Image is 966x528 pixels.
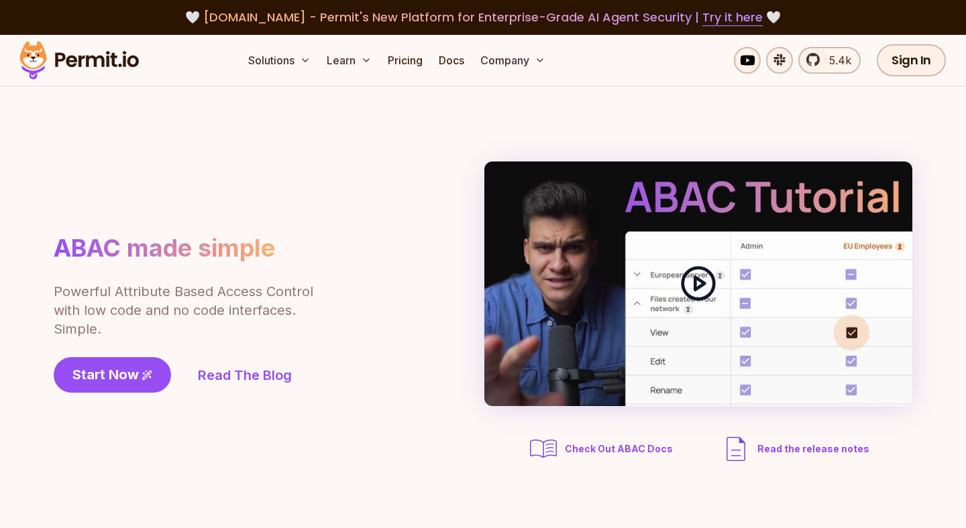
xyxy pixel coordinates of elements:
[54,282,315,338] p: Powerful Attribute Based Access Control with low code and no code interfaces. Simple.
[565,442,673,456] span: Check Out ABAC Docs
[527,433,677,465] a: Check Out ABAC Docs
[198,366,292,385] a: Read The Blog
[382,47,428,74] a: Pricing
[821,52,851,68] span: 5.4k
[433,47,470,74] a: Docs
[243,47,316,74] button: Solutions
[54,233,275,263] h1: ABAC made simple
[13,38,145,83] img: Permit logo
[72,365,139,384] span: Start Now
[702,9,763,26] a: Try it here
[720,433,752,465] img: description
[798,47,861,74] a: 5.4k
[877,44,946,76] a: Sign In
[32,8,934,27] div: 🤍 🤍
[203,9,763,25] span: [DOMAIN_NAME] - Permit's New Platform for Enterprise-Grade AI Agent Security |
[720,433,869,465] a: Read the release notes
[757,442,869,456] span: Read the release notes
[475,47,551,74] button: Company
[54,357,171,393] a: Start Now
[321,47,377,74] button: Learn
[527,433,559,465] img: abac docs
